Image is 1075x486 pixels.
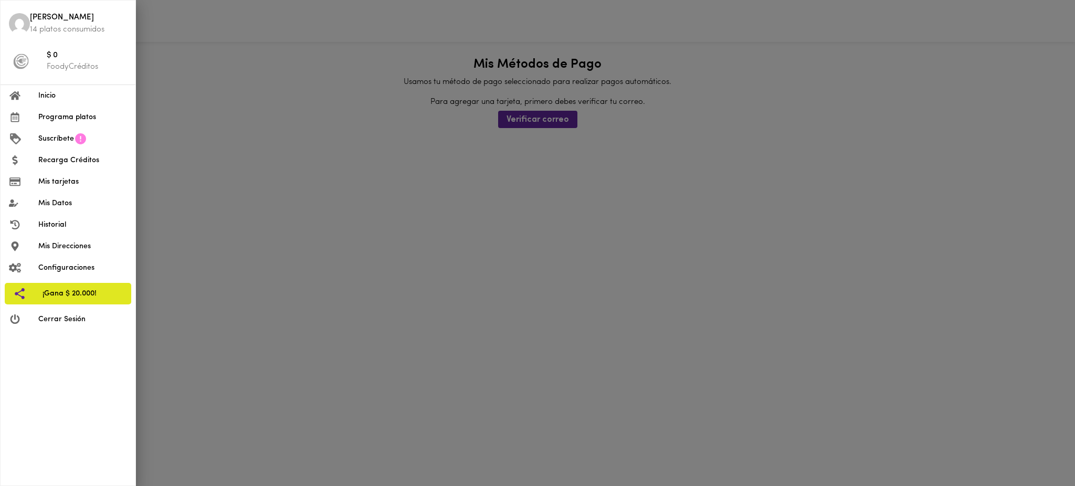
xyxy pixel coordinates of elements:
[38,262,127,273] span: Configuraciones
[30,24,127,35] p: 14 platos consumidos
[38,133,74,144] span: Suscríbete
[38,90,127,101] span: Inicio
[38,198,127,209] span: Mis Datos
[47,61,127,72] p: FoodyCréditos
[38,176,127,187] span: Mis tarjetas
[13,54,29,69] img: foody-creditos-black.png
[38,155,127,166] span: Recarga Créditos
[38,219,127,230] span: Historial
[43,288,123,299] span: ¡Gana $ 20.000!
[30,12,127,24] span: [PERSON_NAME]
[38,241,127,252] span: Mis Direcciones
[38,314,127,325] span: Cerrar Sesión
[1014,425,1065,476] iframe: Messagebird Livechat Widget
[38,112,127,123] span: Programa platos
[47,50,127,62] span: $ 0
